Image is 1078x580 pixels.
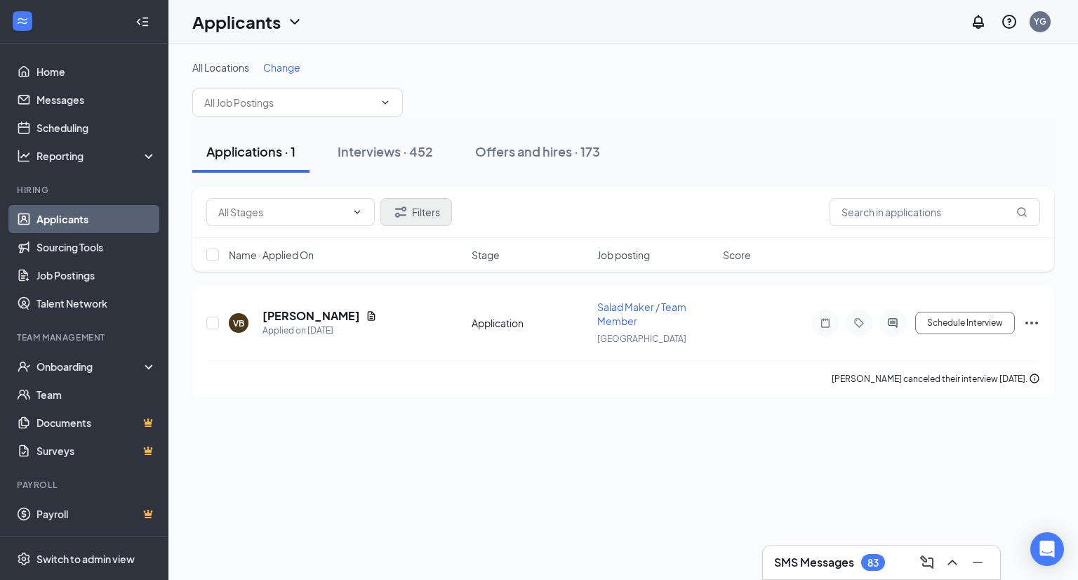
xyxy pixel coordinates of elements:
[36,289,157,317] a: Talent Network
[135,15,149,29] svg: Collapse
[204,95,374,110] input: All Job Postings
[36,86,157,114] a: Messages
[475,143,600,160] div: Offers and hires · 173
[286,13,303,30] svg: ChevronDown
[233,317,244,329] div: VB
[817,317,834,329] svg: Note
[915,312,1015,334] button: Schedule Interview
[36,58,157,86] a: Home
[36,552,135,566] div: Switch to admin view
[597,334,686,344] span: [GEOGRAPHIC_DATA]
[36,149,157,163] div: Reporting
[36,500,157,528] a: PayrollCrown
[36,437,157,465] a: SurveysCrown
[17,552,31,566] svg: Settings
[1001,13,1018,30] svg: QuestionInfo
[36,261,157,289] a: Job Postings
[229,248,314,262] span: Name · Applied On
[1023,315,1040,331] svg: Ellipses
[774,555,854,570] h3: SMS Messages
[472,248,500,262] span: Stage
[192,61,249,74] span: All Locations
[723,248,751,262] span: Score
[15,14,29,28] svg: WorkstreamLogo
[17,479,154,491] div: Payroll
[832,372,1040,386] div: [PERSON_NAME] canceled their interview [DATE].
[830,198,1040,226] input: Search in applications
[36,409,157,437] a: DocumentsCrown
[36,205,157,233] a: Applicants
[17,331,154,343] div: Team Management
[597,248,650,262] span: Job posting
[36,233,157,261] a: Sourcing Tools
[338,143,433,160] div: Interviews · 452
[884,317,901,329] svg: ActiveChat
[1029,373,1040,384] svg: Info
[17,360,31,374] svg: UserCheck
[17,184,154,196] div: Hiring
[472,316,589,330] div: Application
[1016,206,1027,218] svg: MagnifyingGlass
[262,308,360,324] h5: [PERSON_NAME]
[36,381,157,409] a: Team
[392,204,409,220] svg: Filter
[366,310,377,322] svg: Document
[851,317,867,329] svg: Tag
[263,61,300,74] span: Change
[1034,15,1046,27] div: YG
[825,475,1078,580] iframe: Sprig User Feedback Dialog
[206,143,295,160] div: Applications · 1
[17,149,31,163] svg: Analysis
[970,13,987,30] svg: Notifications
[380,97,391,108] svg: ChevronDown
[218,204,346,220] input: All Stages
[36,360,145,374] div: Onboarding
[192,10,281,34] h1: Applicants
[380,198,452,226] button: Filter Filters
[597,301,686,327] span: Salad Maker / Team Member
[262,324,377,338] div: Applied on [DATE]
[352,206,363,218] svg: ChevronDown
[36,114,157,142] a: Scheduling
